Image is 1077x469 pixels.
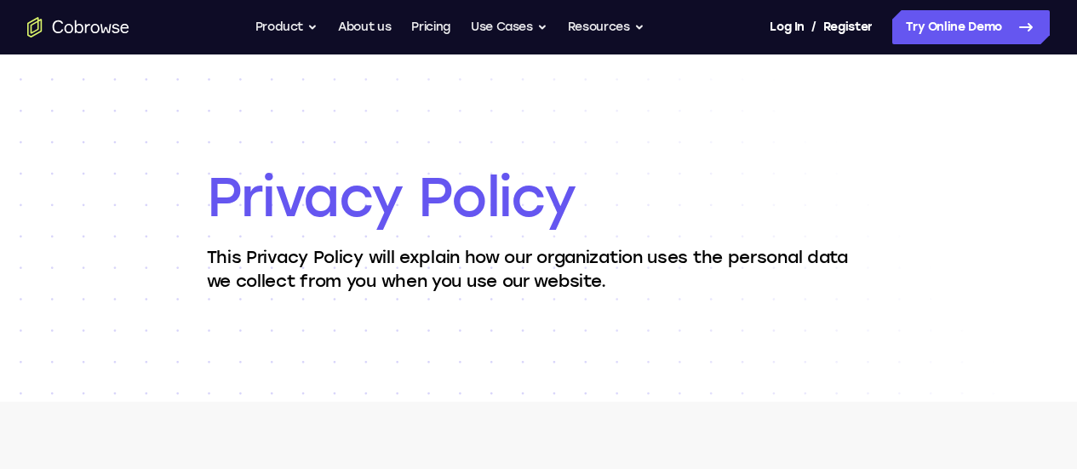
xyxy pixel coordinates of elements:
[568,10,644,44] button: Resources
[823,10,873,44] a: Register
[207,163,871,232] h1: Privacy Policy
[411,10,450,44] a: Pricing
[471,10,547,44] button: Use Cases
[207,245,871,293] p: This Privacy Policy will explain how our organization uses the personal data we collect from you ...
[770,10,804,44] a: Log In
[27,17,129,37] a: Go to the home page
[811,17,816,37] span: /
[338,10,391,44] a: About us
[892,10,1050,44] a: Try Online Demo
[255,10,318,44] button: Product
